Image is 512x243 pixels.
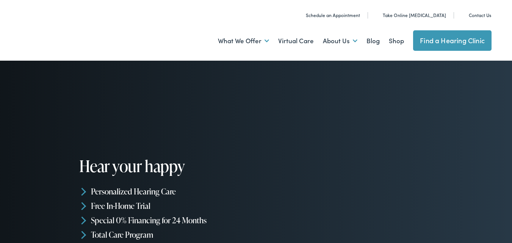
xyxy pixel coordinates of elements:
img: utility icon [297,11,303,19]
img: utility icon [374,11,380,19]
a: What We Offer [218,27,269,55]
a: Blog [366,27,380,55]
a: Shop [389,27,404,55]
a: Virtual Care [278,27,314,55]
a: Take Online [MEDICAL_DATA] [374,12,446,18]
a: Contact Us [460,12,491,18]
img: utility icon [460,11,466,19]
a: Find a Hearing Clinic [413,30,492,51]
a: Schedule an Appointment [297,12,360,18]
li: Personalized Hearing Care [79,184,258,199]
li: Free In-Home Trial [79,199,258,213]
li: Special 0% Financing for 24 Months [79,213,258,227]
a: About Us [323,27,357,55]
h1: Hear your happy [79,157,258,175]
li: Total Care Program [79,227,258,242]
